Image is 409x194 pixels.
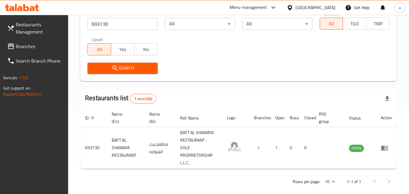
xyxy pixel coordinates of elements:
label: Delivery [324,12,339,16]
div: All [242,18,312,30]
table: enhanced table [80,109,397,169]
td: 693730 [80,127,107,169]
span: POS group [319,110,337,125]
td: 1 [270,127,285,169]
span: Yes [114,45,132,54]
div: Export file [380,91,394,106]
button: Yes [111,43,134,55]
button: TMP [366,18,390,30]
td: 1 [249,127,270,169]
span: a [399,4,401,11]
th: Closed [299,109,314,127]
td: 0 [299,127,314,169]
button: Search [87,63,157,74]
p: Rows per page: [293,178,320,186]
a: Support.OpsPlatform [3,90,41,98]
div: All [165,18,235,30]
span: Search Branch Phone [16,57,64,64]
input: Search for restaurant name or ID.. [87,18,157,30]
span: Get support on: [3,84,31,92]
span: All [322,19,341,28]
span: All [90,45,109,54]
span: Version: [3,74,18,82]
div: Rows per page: [322,177,337,186]
th: Logo [222,109,249,127]
img: BAYT AL SHAWAYA RESTAURANT [227,139,242,154]
span: 1 record(s) [130,96,156,102]
div: [GEOGRAPHIC_DATA] [295,4,335,11]
label: Upsell [92,37,103,41]
div: Menu [381,144,392,152]
p: 1-1 of 1 [347,178,361,186]
button: TGO [343,18,366,30]
td: 0 [285,127,299,169]
span: Name (Ar) [149,110,168,125]
span: ID [85,114,97,122]
button: No [134,43,158,55]
span: Ref. Name [180,114,206,122]
th: Action [376,109,397,127]
button: All [320,18,343,30]
td: BAYT AL SHAWAYA RESTAURANT - SOLE PROPRIETORSHIP L.L.C. [175,127,222,169]
button: All [87,43,111,55]
th: Open [270,109,285,127]
span: Restaurants Management [16,21,64,35]
div: Menu-management [230,4,267,11]
a: Branches [2,39,68,54]
a: Search Branch Phone [2,54,68,68]
th: Branches [249,109,270,127]
td: BAYT AL SHAWAYA RESTAURANT [107,127,144,169]
span: No [137,45,155,54]
span: TMP [369,19,387,28]
span: Search [92,64,153,72]
span: TGO [345,19,364,28]
a: Restaurants Management [2,17,68,39]
th: Busy [285,109,299,127]
span: Name (En) [112,110,137,125]
span: OPEN [349,145,364,152]
span: 1.0.0 [19,74,28,82]
span: Branches [16,43,64,50]
h2: Restaurants list [85,94,156,104]
span: Status [349,114,369,122]
td: مطعم بيت الشوايه [144,127,175,169]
